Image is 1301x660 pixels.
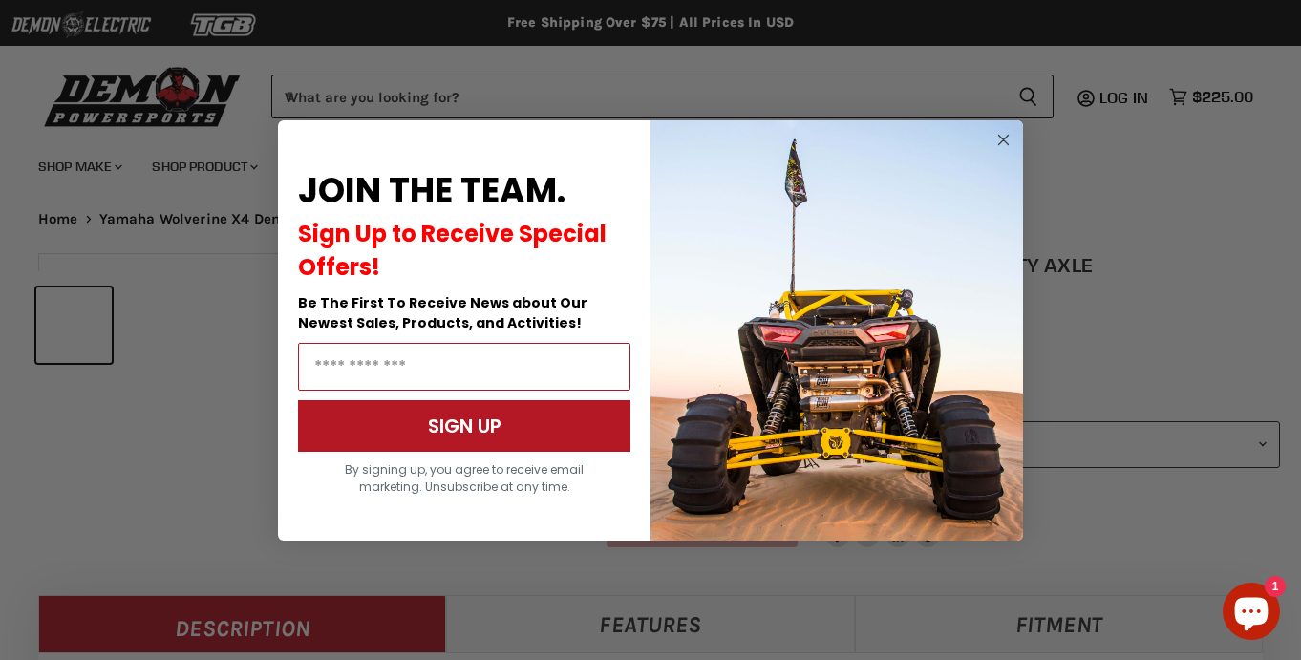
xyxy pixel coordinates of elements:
[992,128,1015,152] button: Close dialog
[298,218,607,283] span: Sign Up to Receive Special Offers!
[1217,583,1286,645] inbox-online-store-chat: Shopify online store chat
[298,400,630,452] button: SIGN UP
[650,120,1023,541] img: a9095488-b6e7-41ba-879d-588abfab540b.jpeg
[345,461,584,495] span: By signing up, you agree to receive email marketing. Unsubscribe at any time.
[298,343,630,391] input: Email Address
[298,293,587,332] span: Be The First To Receive News about Our Newest Sales, Products, and Activities!
[298,166,565,215] span: JOIN THE TEAM.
